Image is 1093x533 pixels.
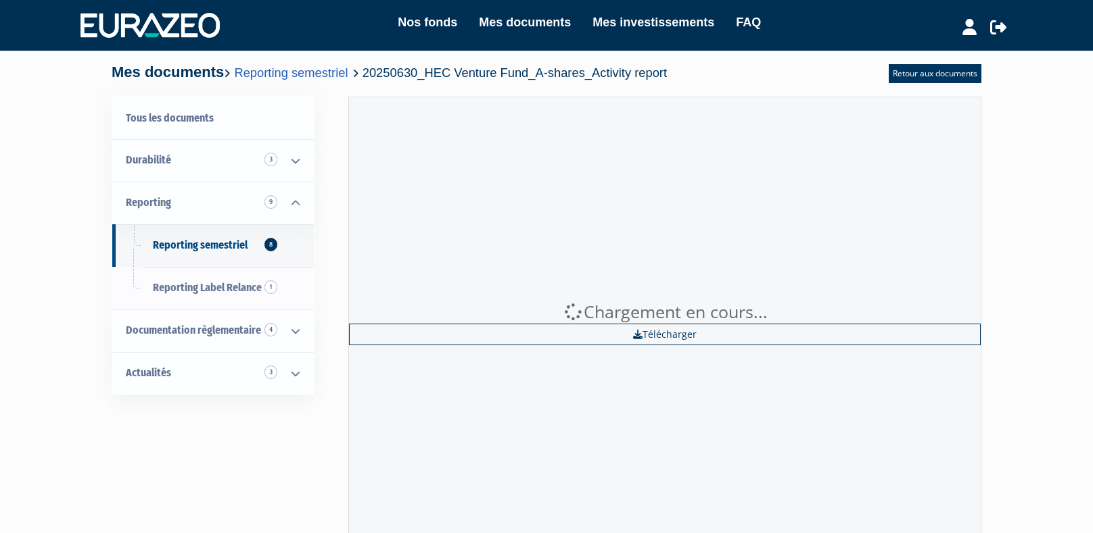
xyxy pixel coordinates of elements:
[126,153,171,166] span: Durabilité
[112,64,667,80] h4: Mes documents
[234,66,348,80] a: Reporting semestriel
[126,196,171,209] span: Reporting
[363,66,667,80] span: 20250630_HEC Venture Fund_A-shares_Activity report
[264,280,277,294] span: 1
[264,195,277,209] span: 9
[153,281,262,294] span: Reporting Label Relance
[112,309,314,352] a: Documentation règlementaire 4
[592,13,714,32] a: Mes investissements
[80,13,220,37] img: 1732889491-logotype_eurazeo_blanc_rvb.png
[126,366,171,379] span: Actualités
[126,324,261,336] span: Documentation règlementaire
[264,153,277,166] span: 3
[398,13,457,32] a: Nos fonds
[736,13,761,32] a: FAQ
[112,182,314,224] a: Reporting 9
[264,365,277,379] span: 3
[112,267,314,309] a: Reporting Label Relance1
[889,64,981,83] a: Retour aux documents
[264,238,277,251] span: 8
[112,224,314,267] a: Reporting semestriel8
[112,97,314,140] a: Tous les documents
[264,323,277,336] span: 4
[112,139,314,182] a: Durabilité 3
[479,13,571,32] a: Mes documents
[349,300,981,324] div: Chargement en cours...
[349,324,981,345] a: Télécharger
[112,352,314,395] a: Actualités 3
[153,238,248,251] span: Reporting semestriel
